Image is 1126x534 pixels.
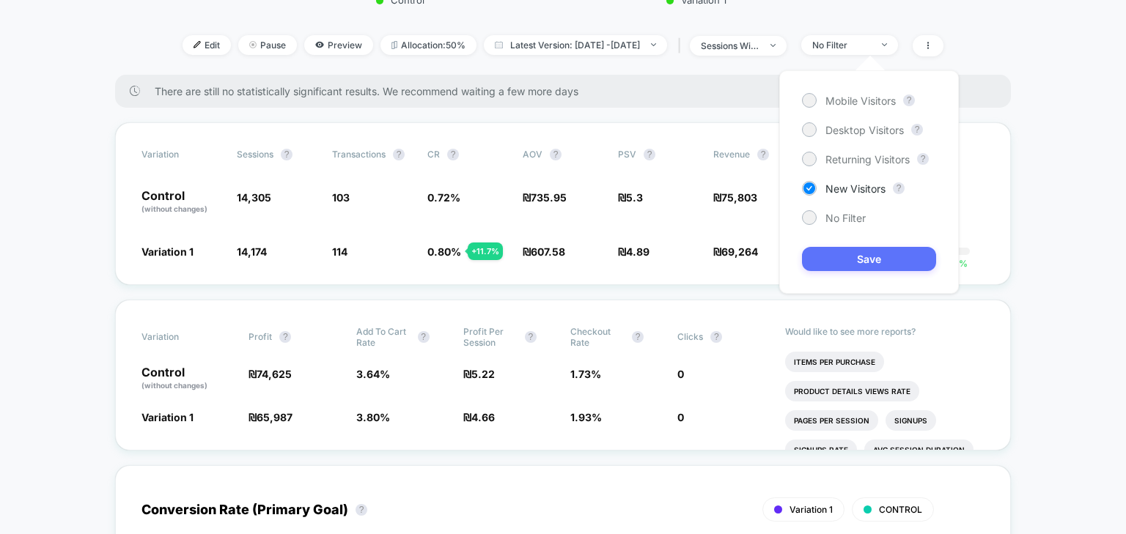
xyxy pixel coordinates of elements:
span: ₪ [618,191,643,204]
span: Mobile Visitors [825,94,896,107]
button: ? [418,331,430,343]
span: PSV [618,149,636,160]
li: Pages Per Session [785,410,878,431]
img: calendar [495,41,503,48]
button: ? [279,331,291,343]
span: Variation 1 [141,411,194,423]
span: 735.95 [531,191,567,204]
span: Profit [249,331,272,342]
button: ? [710,331,722,343]
button: ? [525,331,537,343]
span: ₪ [249,411,292,423]
span: New Visitors [825,182,886,195]
span: No Filter [825,212,866,224]
span: 1.93 % [570,411,602,423]
span: (without changes) [141,204,207,213]
span: 69,264 [721,245,758,258]
img: end [249,41,257,48]
span: 114 [332,245,347,258]
span: Returning Visitors [825,153,910,166]
span: 0.72 % [427,191,460,204]
span: Clicks [677,331,703,342]
button: ? [356,504,367,516]
span: (without changes) [141,381,207,390]
span: 4.89 [626,245,650,258]
div: sessions with impression [701,40,759,51]
span: 1.73 % [570,368,601,380]
p: Control [141,190,222,215]
span: | [674,35,690,56]
span: 3.80 % [356,411,390,423]
button: ? [632,331,644,343]
div: + 11.7 % [468,242,503,260]
span: Revenue [713,149,750,160]
span: ₪ [713,191,757,204]
span: Sessions [237,149,273,160]
button: ? [911,124,923,136]
img: end [651,43,656,46]
button: ? [757,149,769,160]
span: ₪ [463,411,495,423]
span: Preview [304,35,373,55]
div: No Filter [812,40,871,51]
button: ? [893,182,905,194]
li: Signups Rate [785,440,857,460]
p: Would like to see more reports? [785,326,985,337]
span: ₪ [713,245,758,258]
span: Variation 1 [141,245,194,258]
span: Variation [141,326,222,348]
span: ₪ [249,368,292,380]
span: 5.22 [471,368,495,380]
span: 14,305 [237,191,271,204]
p: Control [141,366,234,391]
span: Checkout Rate [570,326,625,348]
button: ? [917,153,929,165]
span: CONTROL [879,504,922,515]
button: ? [903,94,915,106]
span: Profit Per Session [463,326,518,348]
img: rebalance [391,41,397,49]
span: Desktop Visitors [825,124,904,136]
span: Variation [141,149,222,160]
span: Allocation: 50% [380,35,476,55]
span: 0 [677,368,684,380]
img: end [882,43,887,46]
span: Latest Version: [DATE] - [DATE] [484,35,667,55]
li: Signups [886,410,936,431]
span: 65,987 [257,411,292,423]
li: Product Details Views Rate [785,381,919,401]
button: ? [393,149,405,160]
span: There are still no statistically significant results. We recommend waiting a few more days [155,85,982,97]
span: 5.3 [626,191,643,204]
img: edit [194,41,201,48]
span: 75,803 [721,191,757,204]
img: end [770,44,776,47]
button: ? [281,149,292,160]
button: ? [644,149,655,160]
span: 607.58 [531,245,565,258]
span: CR [427,149,440,160]
span: Transactions [332,149,386,160]
span: ₪ [523,191,567,204]
span: 3.64 % [356,368,390,380]
span: 0 [677,411,684,423]
span: 4.66 [471,411,495,423]
button: ? [550,149,562,160]
span: Variation 1 [790,504,833,515]
span: 14,174 [237,245,267,258]
span: 74,625 [257,368,292,380]
li: Items Per Purchase [785,352,884,372]
span: ₪ [463,368,495,380]
button: Save [802,247,936,271]
span: AOV [523,149,542,160]
button: ? [447,149,459,160]
span: Add To Cart Rate [356,326,411,348]
span: ₪ [523,245,565,258]
li: Avg Session Duration [864,440,974,460]
span: ₪ [618,245,650,258]
span: 0.80 % [427,245,461,258]
span: Pause [238,35,297,55]
span: Edit [183,35,231,55]
span: 103 [332,191,350,204]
